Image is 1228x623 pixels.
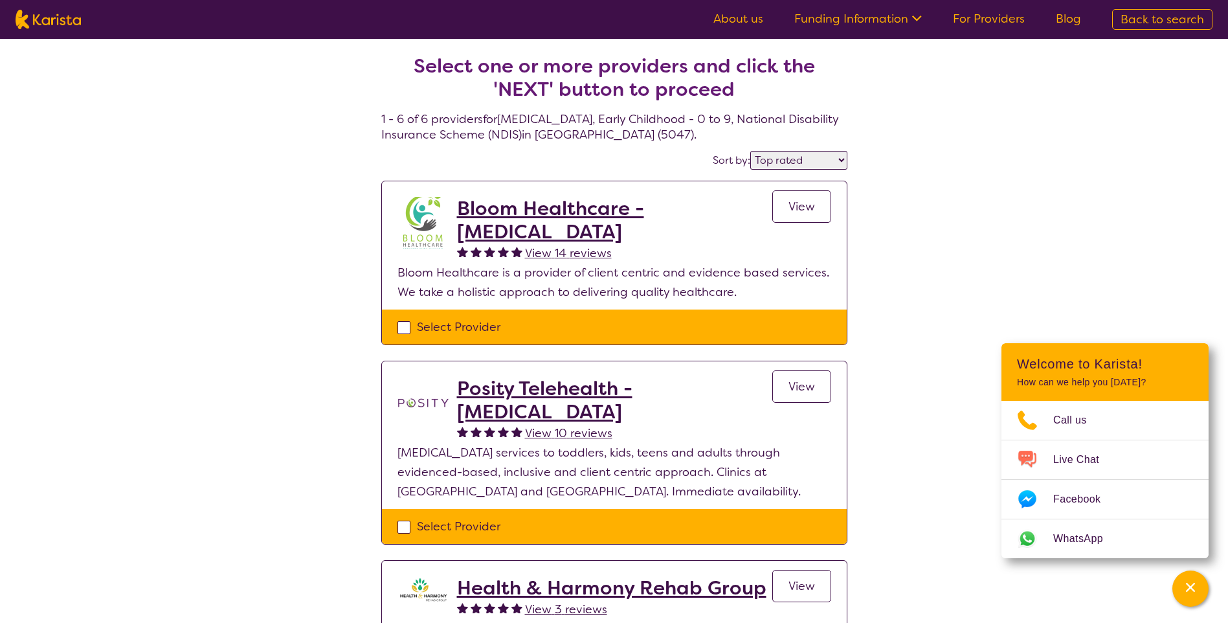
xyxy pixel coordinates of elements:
img: Karista logo [16,10,81,29]
h2: Welcome to Karista! [1017,356,1193,372]
img: fullstar [511,426,522,437]
h4: 1 - 6 of 6 providers for [MEDICAL_DATA] , Early Childhood - 0 to 9 , National Disability Insuranc... [381,23,847,142]
span: Facebook [1053,490,1116,509]
a: View [772,190,831,223]
a: View 10 reviews [525,424,612,443]
span: View 10 reviews [525,425,612,441]
span: Call us [1053,411,1102,430]
label: Sort by: [713,153,750,167]
a: View 14 reviews [525,244,612,263]
img: fullstar [471,602,482,613]
img: fullstar [484,602,495,613]
a: Health & Harmony Rehab Group [457,576,766,600]
img: fullstar [471,246,482,257]
button: Channel Menu [1172,571,1209,607]
img: fullstar [498,602,509,613]
a: Funding Information [794,11,922,27]
img: ztak9tblhgtrn1fit8ap.png [397,576,449,602]
span: Back to search [1121,12,1204,27]
a: View [772,370,831,403]
a: Blog [1056,11,1081,27]
a: Posity Telehealth - [MEDICAL_DATA] [457,377,772,424]
p: How can we help you [DATE]? [1017,377,1193,388]
span: WhatsApp [1053,529,1119,549]
a: Web link opens in a new tab. [1001,519,1209,558]
p: Bloom Healthcare is a provider of client centric and evidence based services. We take a holistic ... [397,263,831,302]
img: fullstar [457,426,468,437]
img: fullstar [457,602,468,613]
img: kyxjko9qh2ft7c3q1pd9.jpg [397,197,449,249]
a: Bloom Healthcare - [MEDICAL_DATA] [457,197,772,244]
span: Live Chat [1053,450,1115,470]
img: fullstar [498,426,509,437]
img: fullstar [511,246,522,257]
span: View [788,379,815,394]
img: fullstar [484,426,495,437]
a: View 3 reviews [525,600,607,619]
span: View 14 reviews [525,245,612,261]
img: fullstar [498,246,509,257]
img: t1bslo80pcylnzwjhndq.png [397,377,449,429]
a: Back to search [1112,9,1212,30]
a: View [772,570,831,602]
p: [MEDICAL_DATA] services to toddlers, kids, teens and adults through evidenced-based, inclusive an... [397,443,831,501]
a: About us [713,11,763,27]
span: View [788,578,815,594]
ul: Choose channel [1001,401,1209,558]
span: View [788,199,815,214]
h2: Select one or more providers and click the 'NEXT' button to proceed [397,54,832,101]
div: Channel Menu [1001,343,1209,558]
a: For Providers [953,11,1025,27]
img: fullstar [484,246,495,257]
span: View 3 reviews [525,602,607,617]
img: fullstar [457,246,468,257]
img: fullstar [511,602,522,613]
img: fullstar [471,426,482,437]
